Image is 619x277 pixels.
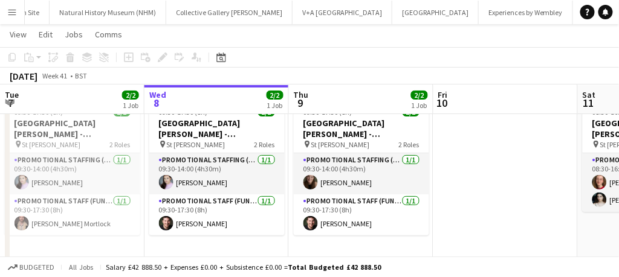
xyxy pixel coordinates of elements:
[147,96,166,110] span: 8
[436,96,448,110] span: 10
[583,89,596,100] span: Sat
[10,29,27,40] span: View
[288,263,381,272] span: Total Budgeted £42 888.50
[399,140,420,149] span: 2 Roles
[292,96,309,110] span: 9
[5,27,31,42] a: View
[40,71,70,80] span: Week 41
[6,261,56,274] button: Budgeted
[294,194,429,235] app-card-role: Promotional Staff (Fundraiser)1/109:30-17:30 (8h)[PERSON_NAME]
[39,29,53,40] span: Edit
[311,140,370,149] span: St [PERSON_NAME]
[90,27,127,42] a: Comms
[5,153,140,194] app-card-role: Promotional Staffing (Promotional Staff)1/109:30-14:00 (4h30m)[PERSON_NAME]
[267,101,283,110] div: 1 Job
[34,27,57,42] a: Edit
[106,263,381,272] div: Salary £42 888.50 + Expenses £0.00 + Subsistence £0.00 =
[411,91,428,100] span: 2/2
[294,118,429,139] h3: [GEOGRAPHIC_DATA][PERSON_NAME] - Fundraising
[19,263,54,272] span: Budgeted
[167,140,225,149] span: St [PERSON_NAME]
[5,89,19,100] span: Tue
[149,153,285,194] app-card-role: Promotional Staffing (Promotional Staff)1/109:30-14:00 (4h30m)[PERSON_NAME]
[254,140,275,149] span: 2 Roles
[95,29,122,40] span: Comms
[3,96,19,110] span: 7
[22,140,81,149] span: St [PERSON_NAME]
[75,71,87,80] div: BST
[479,1,573,24] button: Experiences by Wembley
[166,1,293,24] button: Collective Gallery [PERSON_NAME]
[66,263,96,272] span: All jobs
[65,29,83,40] span: Jobs
[412,101,427,110] div: 1 Job
[5,194,140,235] app-card-role: Promotional Staff (Fundraiser)1/109:30-17:30 (8h)[PERSON_NAME] Mortlock
[293,1,392,24] button: V+A [GEOGRAPHIC_DATA]
[581,96,596,110] span: 11
[10,70,37,82] div: [DATE]
[110,140,131,149] span: 2 Roles
[392,1,479,24] button: [GEOGRAPHIC_DATA]
[267,91,284,100] span: 2/2
[5,118,140,139] h3: [GEOGRAPHIC_DATA][PERSON_NAME] - Fundraising
[5,100,140,235] app-job-card: 09:30-17:30 (8h)2/2[GEOGRAPHIC_DATA][PERSON_NAME] - Fundraising St [PERSON_NAME]2 RolesPromotiona...
[50,1,166,24] button: Natural History Museum (NHM)
[294,100,429,235] app-job-card: 09:30-17:30 (8h)2/2[GEOGRAPHIC_DATA][PERSON_NAME] - Fundraising St [PERSON_NAME]2 RolesPromotiona...
[149,194,285,235] app-card-role: Promotional Staff (Fundraiser)1/109:30-17:30 (8h)[PERSON_NAME]
[60,27,88,42] a: Jobs
[123,101,138,110] div: 1 Job
[122,91,139,100] span: 2/2
[438,89,448,100] span: Fri
[149,100,285,235] app-job-card: 09:30-17:30 (8h)2/2[GEOGRAPHIC_DATA][PERSON_NAME] - Fundraising St [PERSON_NAME]2 RolesPromotiona...
[149,118,285,139] h3: [GEOGRAPHIC_DATA][PERSON_NAME] - Fundraising
[149,89,166,100] span: Wed
[294,89,309,100] span: Thu
[294,153,429,194] app-card-role: Promotional Staffing (Promotional Staff)1/109:30-14:00 (4h30m)[PERSON_NAME]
